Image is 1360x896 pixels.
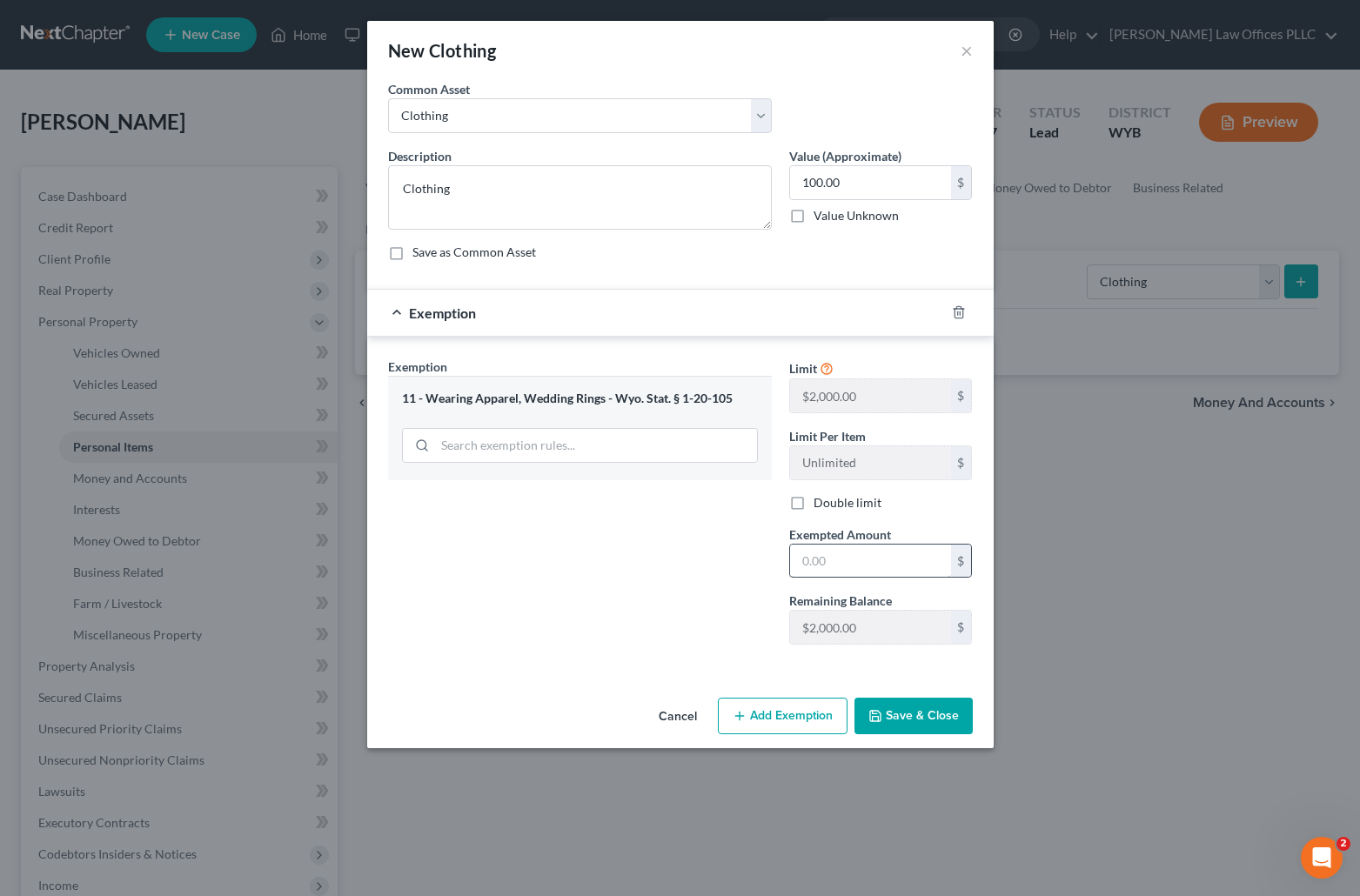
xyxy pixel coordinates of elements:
button: Save & Close [854,698,973,734]
input: -- [790,611,951,644]
input: 0.00 [790,545,951,578]
label: Value (Approximate) [789,147,901,165]
div: $ [951,379,972,412]
span: Exemption [409,304,476,321]
label: Common Asset [388,80,470,98]
div: $ [951,611,972,644]
span: Description [388,149,452,164]
div: $ [951,166,972,199]
button: × [961,40,973,61]
button: Cancel [645,699,711,734]
span: 2 [1337,837,1350,851]
div: 11 - Wearing Apparel, Wedding Rings - Wyo. Stat. § 1-20-105 [402,391,758,407]
input: -- [790,446,951,479]
span: Exemption [388,359,447,374]
input: 0.00 [790,166,951,199]
div: $ [951,446,972,479]
label: Remaining Balance [789,592,892,610]
input: Search exemption rules... [435,429,757,462]
label: Double limit [814,494,881,512]
div: $ [951,545,972,578]
button: Add Exemption [718,698,847,734]
label: Save as Common Asset [412,244,536,261]
span: Exempted Amount [789,527,891,542]
input: -- [790,379,951,412]
span: Limit [789,361,817,376]
label: Value Unknown [814,207,899,224]
iframe: Intercom live chat [1301,837,1343,879]
label: Limit Per Item [789,427,866,445]
div: New Clothing [388,38,497,63]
